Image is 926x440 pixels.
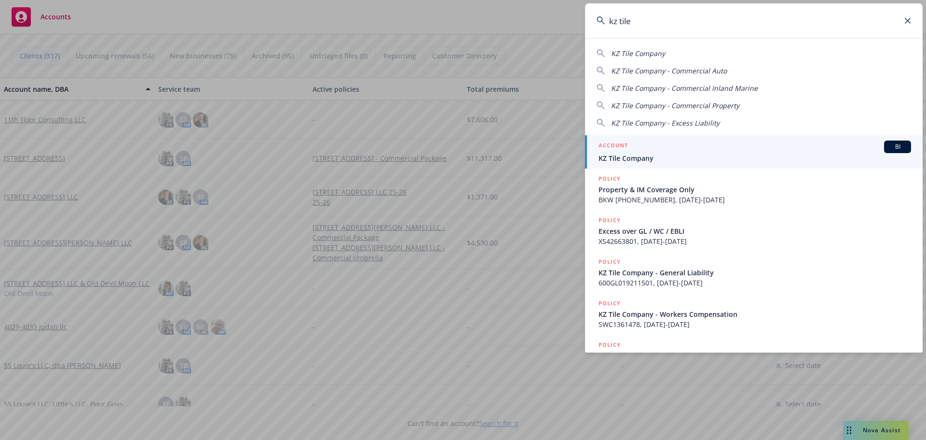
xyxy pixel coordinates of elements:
span: BKW [PHONE_NUMBER], [DATE]-[DATE] [599,195,911,205]
span: KZ Tile Company [611,49,665,58]
span: SWC1361478, [DATE]-[DATE] [599,319,911,329]
span: KZ Tile Company - Workers Compensation [599,309,911,319]
span: KZ Tile Company [599,153,911,163]
span: KZ Tile Company - General Liability [599,268,911,278]
a: POLICYKZ Tile Company - Workers CompensationSWC1361478, [DATE]-[DATE] [585,293,923,335]
h5: POLICY [599,257,621,267]
span: KZ Tile Company - Commercial Auto [611,66,727,75]
a: POLICYKZ Tile Company - Workers Compensation [585,335,923,376]
h5: POLICY [599,215,621,225]
h5: ACCOUNT [599,141,628,152]
h5: POLICY [599,340,621,350]
h5: POLICY [599,298,621,308]
span: XS42663801, [DATE]-[DATE] [599,236,911,246]
a: POLICYKZ Tile Company - General Liability600GL019211501, [DATE]-[DATE] [585,252,923,293]
a: ACCOUNTBIKZ Tile Company [585,135,923,169]
a: POLICYProperty & IM Coverage OnlyBKW [PHONE_NUMBER], [DATE]-[DATE] [585,169,923,210]
span: KZ Tile Company - Workers Compensation [599,351,911,361]
input: Search... [585,3,923,38]
span: KZ Tile Company - Excess Liability [611,118,720,128]
span: 600GL019211501, [DATE]-[DATE] [599,278,911,288]
span: Excess over GL / WC / EBLI [599,226,911,236]
span: Property & IM Coverage Only [599,185,911,195]
span: KZ Tile Company - Commercial Property [611,101,739,110]
h5: POLICY [599,174,621,184]
span: BI [888,142,907,151]
a: POLICYExcess over GL / WC / EBLIXS42663801, [DATE]-[DATE] [585,210,923,252]
span: KZ Tile Company - Commercial Inland Marine [611,84,758,93]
